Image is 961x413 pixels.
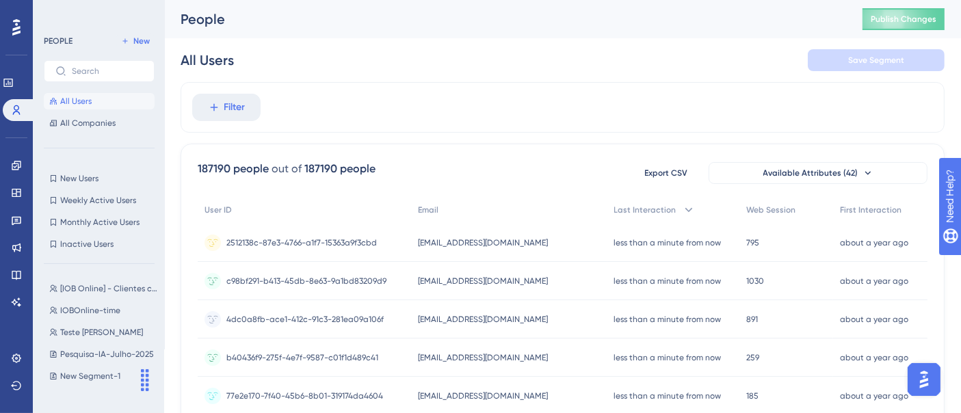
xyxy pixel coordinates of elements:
[840,204,901,215] span: First Interaction
[32,3,85,20] span: Need Help?
[82,346,150,412] iframe: Chat Widget
[614,315,722,324] time: less than a minute from now
[614,204,676,215] span: Last Interaction
[418,237,548,248] span: [EMAIL_ADDRESS][DOMAIN_NAME]
[840,353,908,362] time: about a year ago
[44,324,163,341] button: Teste [PERSON_NAME]
[60,239,114,250] span: Inactive Users
[304,161,376,177] div: 187190 people
[60,118,116,129] span: All Companies
[44,236,155,252] button: Inactive Users
[645,168,688,178] span: Export CSV
[614,276,722,286] time: less than a minute from now
[904,359,945,400] iframe: UserGuiding AI Assistant Launcher
[871,14,936,25] span: Publish Changes
[44,368,163,384] button: New Segment-1
[840,238,908,248] time: about a year ago
[60,305,120,316] span: IOBOnline-time
[44,280,163,297] button: [IOB Online] - Clientes com conta gratuita
[192,94,261,121] button: Filter
[746,314,758,325] span: 891
[840,315,908,324] time: about a year ago
[226,390,383,401] span: 77e2e170-7f40-45b6-8b01-319174da4604
[746,390,759,401] span: 185
[60,173,98,184] span: New Users
[418,204,438,215] span: Email
[614,238,722,248] time: less than a minute from now
[44,36,73,46] div: PEOPLE
[181,51,234,70] div: All Users
[60,195,136,206] span: Weekly Active Users
[614,391,722,401] time: less than a minute from now
[44,93,155,109] button: All Users
[808,49,945,71] button: Save Segment
[133,36,150,46] span: New
[134,360,156,401] div: Arrastar
[181,10,828,29] div: People
[198,161,269,177] div: 187190 people
[205,204,232,215] span: User ID
[226,314,384,325] span: 4dc0a8fb-ace1-412c-91c3-281ea09a106f
[44,302,163,319] button: IOBOnline-time
[226,352,378,363] span: b40436f9-275f-4e7f-9587-c01f1d489c41
[60,283,157,294] span: [IOB Online] - Clientes com conta gratuita
[72,66,143,76] input: Search
[863,8,945,30] button: Publish Changes
[44,192,155,209] button: Weekly Active Users
[116,33,155,49] button: New
[614,353,722,362] time: less than a minute from now
[746,352,759,363] span: 259
[44,115,155,131] button: All Companies
[60,217,140,228] span: Monthly Active Users
[418,276,548,287] span: [EMAIL_ADDRESS][DOMAIN_NAME]
[746,204,795,215] span: Web Session
[746,237,759,248] span: 795
[848,55,904,66] span: Save Segment
[44,346,163,362] button: Pesquisa-IA-Julho-2025
[226,276,386,287] span: c98bf291-b413-45db-8e63-9a1bd83209d9
[272,161,302,177] div: out of
[60,349,154,360] span: Pesquisa-IA-Julho-2025
[44,170,155,187] button: New Users
[226,237,377,248] span: 2512138c-87e3-4766-a1f7-15363a9f3cbd
[418,390,548,401] span: [EMAIL_ADDRESS][DOMAIN_NAME]
[746,276,764,287] span: 1030
[224,99,246,116] span: Filter
[709,162,927,184] button: Available Attributes (42)
[763,168,858,178] span: Available Attributes (42)
[840,391,908,401] time: about a year ago
[60,371,120,382] span: New Segment-1
[44,214,155,230] button: Monthly Active Users
[632,162,700,184] button: Export CSV
[60,96,92,107] span: All Users
[82,346,150,412] div: Widget de chat
[418,352,548,363] span: [EMAIL_ADDRESS][DOMAIN_NAME]
[840,276,908,286] time: about a year ago
[418,314,548,325] span: [EMAIL_ADDRESS][DOMAIN_NAME]
[60,327,143,338] span: Teste [PERSON_NAME]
